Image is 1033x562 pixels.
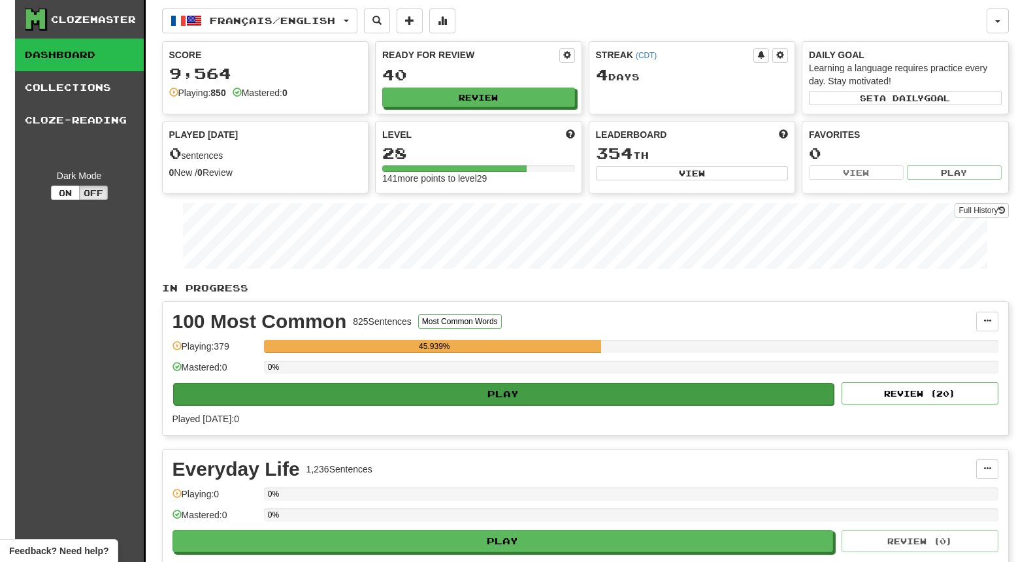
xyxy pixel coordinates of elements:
span: Leaderboard [596,128,667,141]
div: 0 [809,145,1002,161]
div: sentences [169,145,362,162]
div: 1,236 Sentences [306,463,372,476]
div: 45.939% [268,340,601,353]
span: Played [DATE] [169,128,238,141]
button: Français/English [162,8,357,33]
div: 825 Sentences [353,315,412,328]
div: Playing: 379 [172,340,257,361]
div: Dark Mode [25,169,134,182]
button: Add sentence to collection [397,8,423,33]
button: Search sentences [364,8,390,33]
span: 4 [596,65,608,84]
div: 9,564 [169,65,362,82]
button: Most Common Words [418,314,502,329]
div: Playing: [169,86,226,99]
button: Review (0) [842,530,998,552]
strong: 850 [210,88,225,98]
button: Review [382,88,575,107]
div: 141 more points to level 29 [382,172,575,185]
div: Mastered: 0 [172,361,257,382]
button: Play [173,383,834,405]
div: Mastered: 0 [172,508,257,530]
button: View [809,165,904,180]
div: 100 Most Common [172,312,347,331]
strong: 0 [169,167,174,178]
button: Play [172,530,834,552]
div: New / Review [169,166,362,179]
span: Open feedback widget [9,544,108,557]
button: Off [79,186,108,200]
span: Score more points to level up [566,128,575,141]
strong: 0 [197,167,203,178]
div: 40 [382,67,575,83]
div: Favorites [809,128,1002,141]
a: Full History [955,203,1008,218]
div: Mastered: [233,86,287,99]
p: In Progress [162,282,1009,295]
button: View [596,166,789,180]
div: th [596,145,789,162]
div: Day s [596,67,789,84]
span: 0 [169,144,182,162]
button: Review (20) [842,382,998,405]
button: More stats [429,8,455,33]
div: Score [169,48,362,61]
span: Level [382,128,412,141]
div: Ready for Review [382,48,559,61]
button: Seta dailygoal [809,91,1002,105]
a: Collections [15,71,144,104]
button: Play [907,165,1002,180]
div: Streak [596,48,754,61]
div: Daily Goal [809,48,1002,61]
div: Clozemaster [51,13,136,26]
div: Learning a language requires practice every day. Stay motivated! [809,61,1002,88]
a: (CDT) [636,51,657,60]
div: 28 [382,145,575,161]
div: Everyday Life [172,459,300,479]
span: Français / English [210,15,335,26]
span: 354 [596,144,633,162]
span: This week in points, UTC [779,128,788,141]
div: Playing: 0 [172,488,257,509]
a: Cloze-Reading [15,104,144,137]
a: Dashboard [15,39,144,71]
strong: 0 [282,88,287,98]
span: a daily [879,93,924,103]
span: Played [DATE]: 0 [172,414,239,424]
button: On [51,186,80,200]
